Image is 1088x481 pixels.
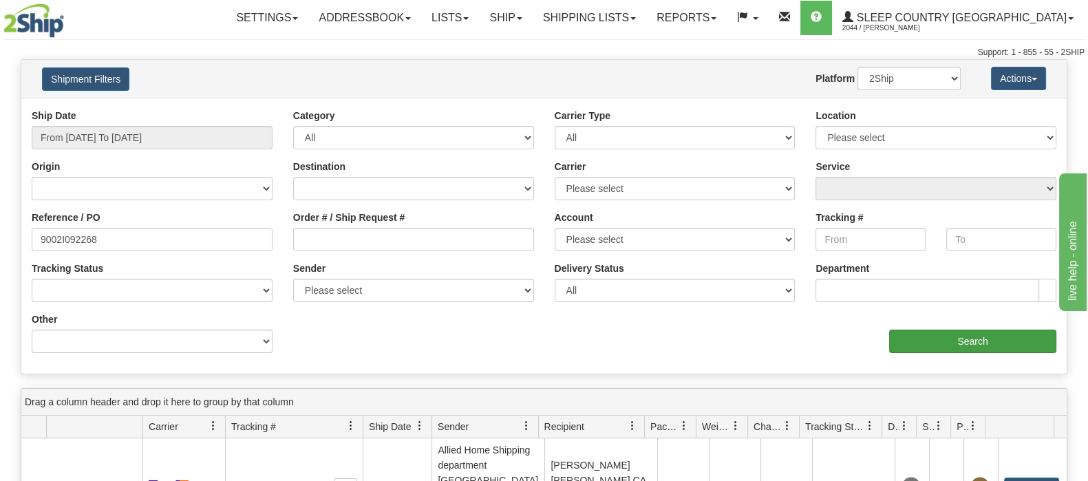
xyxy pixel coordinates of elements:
[672,414,696,438] a: Packages filter column settings
[293,211,405,224] label: Order # / Ship Request #
[202,414,225,438] a: Carrier filter column settings
[555,211,593,224] label: Account
[842,21,946,35] span: 2044 / [PERSON_NAME]
[231,420,276,434] span: Tracking #
[555,261,624,275] label: Delivery Status
[754,420,782,434] span: Charge
[815,228,926,251] input: From
[226,1,308,35] a: Settings
[3,3,64,38] img: logo2044.jpg
[32,160,60,173] label: Origin
[815,109,855,122] label: Location
[832,1,1084,35] a: Sleep Country [GEOGRAPHIC_DATA] 2044 / [PERSON_NAME]
[3,47,1085,58] div: Support: 1 - 855 - 55 - 2SHIP
[893,414,916,438] a: Delivery Status filter column settings
[805,420,865,434] span: Tracking Status
[32,109,76,122] label: Ship Date
[438,420,469,434] span: Sender
[858,414,882,438] a: Tracking Status filter column settings
[515,414,538,438] a: Sender filter column settings
[961,414,985,438] a: Pickup Status filter column settings
[621,414,644,438] a: Recipient filter column settings
[724,414,747,438] a: Weight filter column settings
[21,389,1067,416] div: grid grouping header
[1056,170,1087,310] iframe: chat widget
[149,420,178,434] span: Carrier
[293,109,335,122] label: Category
[957,420,968,434] span: Pickup Status
[776,414,799,438] a: Charge filter column settings
[922,420,934,434] span: Shipment Issues
[32,312,57,326] label: Other
[888,420,899,434] span: Delivery Status
[479,1,532,35] a: Ship
[10,8,127,25] div: live help - online
[815,72,855,85] label: Platform
[421,1,479,35] a: Lists
[42,67,129,91] button: Shipment Filters
[946,228,1056,251] input: To
[533,1,646,35] a: Shipping lists
[702,420,731,434] span: Weight
[308,1,421,35] a: Addressbook
[293,261,326,275] label: Sender
[991,67,1046,90] button: Actions
[927,414,950,438] a: Shipment Issues filter column settings
[815,211,863,224] label: Tracking #
[815,261,869,275] label: Department
[555,109,610,122] label: Carrier Type
[544,420,584,434] span: Recipient
[32,261,103,275] label: Tracking Status
[32,211,100,224] label: Reference / PO
[369,420,411,434] span: Ship Date
[853,12,1067,23] span: Sleep Country [GEOGRAPHIC_DATA]
[293,160,345,173] label: Destination
[408,414,431,438] a: Ship Date filter column settings
[555,160,586,173] label: Carrier
[815,160,850,173] label: Service
[889,330,1056,353] input: Search
[650,420,679,434] span: Packages
[646,1,727,35] a: Reports
[339,414,363,438] a: Tracking # filter column settings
